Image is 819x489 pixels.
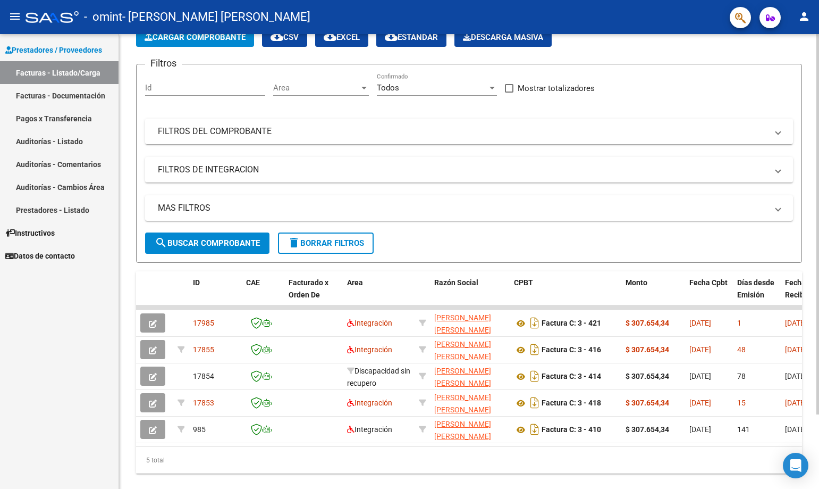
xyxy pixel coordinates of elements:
datatable-header-cell: CAE [242,271,284,318]
span: Buscar Comprobante [155,238,260,248]
strong: Factura C: 3 - 416 [542,346,601,354]
mat-icon: person [798,10,810,23]
app-download-masive: Descarga masiva de comprobantes (adjuntos) [454,28,552,47]
span: Datos de contacto [5,250,75,262]
span: 17853 [193,399,214,407]
span: 78 [737,372,746,380]
span: 141 [737,425,750,434]
span: 17854 [193,372,214,380]
span: 1 [737,319,741,327]
span: [PERSON_NAME] [PERSON_NAME] [434,313,491,334]
strong: Factura C: 3 - 418 [542,399,601,408]
span: Facturado x Orden De [289,278,328,299]
span: Area [273,83,359,93]
span: CAE [246,278,260,287]
span: Días desde Emisión [737,278,774,299]
span: [DATE] [785,399,807,407]
datatable-header-cell: Monto [621,271,685,318]
div: 27355748044 [434,312,505,334]
mat-expansion-panel-header: FILTROS DE INTEGRACION [145,157,793,183]
span: Monto [626,278,647,287]
span: - [PERSON_NAME] [PERSON_NAME] [122,5,310,29]
div: 27355748044 [434,418,505,441]
span: CSV [271,32,299,42]
button: Estandar [376,28,446,47]
datatable-header-cell: Facturado x Orden De [284,271,343,318]
span: Estandar [385,32,438,42]
span: Fecha Recibido [785,278,815,299]
span: Integración [347,345,392,354]
span: [DATE] [785,372,807,380]
mat-panel-title: FILTROS DEL COMPROBANTE [158,126,767,137]
datatable-header-cell: CPBT [510,271,621,318]
span: [DATE] [689,425,711,434]
i: Descargar documento [528,394,542,411]
mat-icon: cloud_download [385,30,398,43]
span: [PERSON_NAME] [PERSON_NAME] [434,420,491,441]
span: Mostrar totalizadores [518,82,595,95]
datatable-header-cell: Días desde Emisión [733,271,781,318]
div: 5 total [136,447,802,474]
strong: $ 307.654,34 [626,345,669,354]
span: Integración [347,425,392,434]
span: CPBT [514,278,533,287]
button: Descarga Masiva [454,28,552,47]
span: 985 [193,425,206,434]
button: Buscar Comprobante [145,233,269,254]
strong: $ 307.654,34 [626,372,669,380]
mat-panel-title: MAS FILTROS [158,202,767,214]
button: EXCEL [315,28,368,47]
span: [DATE] [689,372,711,380]
span: ID [193,278,200,287]
span: Prestadores / Proveedores [5,44,102,56]
span: [DATE] [785,319,807,327]
i: Descargar documento [528,368,542,385]
strong: Factura C: 3 - 414 [542,372,601,381]
span: 17985 [193,319,214,327]
span: Area [347,278,363,287]
span: [DATE] [689,399,711,407]
span: Descarga Masiva [463,32,543,42]
span: 15 [737,399,746,407]
span: [PERSON_NAME] [PERSON_NAME] [434,367,491,387]
span: Razón Social [434,278,478,287]
span: Instructivos [5,227,55,239]
i: Descargar documento [528,421,542,438]
i: Descargar documento [528,341,542,358]
button: Borrar Filtros [278,233,374,254]
strong: Factura C: 3 - 421 [542,319,601,328]
strong: $ 307.654,34 [626,319,669,327]
button: Cargar Comprobante [136,28,254,47]
h3: Filtros [145,56,182,71]
datatable-header-cell: Razón Social [430,271,510,318]
span: Todos [377,83,399,93]
span: Discapacidad sin recupero [347,367,410,387]
strong: $ 307.654,34 [626,425,669,434]
div: 27355748044 [434,338,505,361]
datatable-header-cell: Fecha Cpbt [685,271,733,318]
mat-icon: search [155,236,167,249]
mat-icon: delete [288,236,300,249]
div: 27355748044 [434,365,505,387]
span: [DATE] [689,319,711,327]
datatable-header-cell: ID [189,271,242,318]
mat-expansion-panel-header: MAS FILTROS [145,195,793,221]
span: [DATE] [785,425,807,434]
span: [DATE] [689,345,711,354]
span: [PERSON_NAME] [PERSON_NAME] [434,340,491,361]
i: Descargar documento [528,314,542,331]
span: 17855 [193,345,214,354]
span: Cargar Comprobante [145,32,246,42]
button: CSV [262,28,307,47]
span: 48 [737,345,746,354]
span: Borrar Filtros [288,238,364,248]
div: Open Intercom Messenger [783,453,808,478]
div: 27355748044 [434,392,505,414]
datatable-header-cell: Area [343,271,415,318]
span: - omint [84,5,122,29]
mat-icon: cloud_download [324,30,336,43]
strong: Factura C: 3 - 410 [542,426,601,434]
mat-expansion-panel-header: FILTROS DEL COMPROBANTE [145,119,793,144]
span: [DATE] [785,345,807,354]
mat-icon: menu [9,10,21,23]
